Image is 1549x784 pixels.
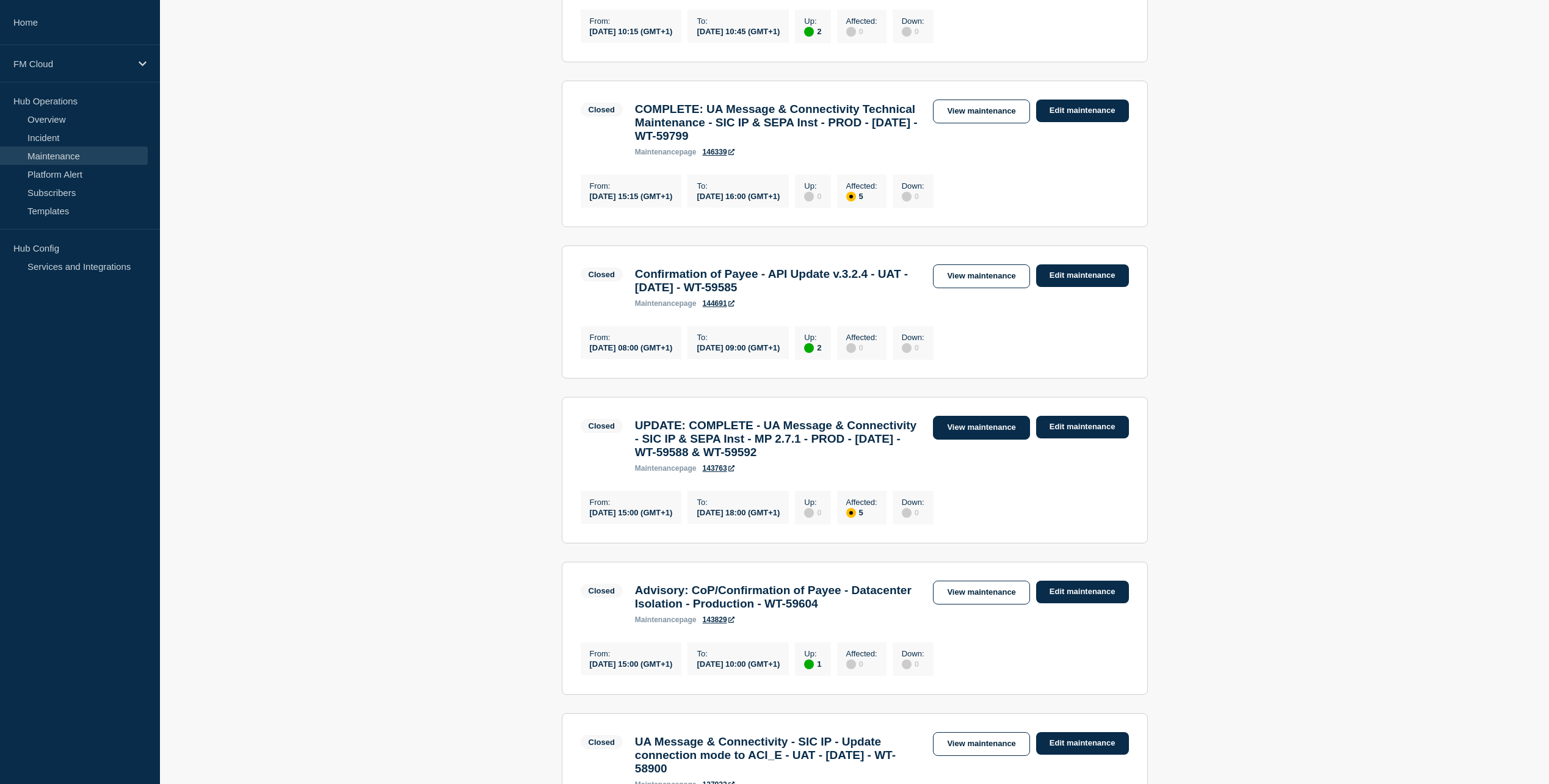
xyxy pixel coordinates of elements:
[804,191,821,201] div: 0
[846,658,877,669] div: 0
[590,16,673,26] p: From :
[902,181,924,191] p: Down :
[804,27,814,37] div: up
[804,181,821,191] p: Up :
[804,333,821,342] p: Up :
[635,464,680,473] span: maintenance
[846,649,877,658] p: Affected :
[902,26,924,37] div: 0
[846,659,856,669] div: disabled
[590,342,673,352] div: [DATE] 08:00 (GMT+1)
[846,507,877,518] div: 5
[933,100,1029,123] a: View maintenance
[902,659,912,669] div: disabled
[846,342,877,353] div: 0
[902,27,912,37] div: disabled
[697,658,780,669] div: [DATE] 10:00 (GMT+1)
[697,507,780,517] div: [DATE] 18:00 (GMT+1)
[697,16,780,26] p: To :
[804,26,821,37] div: 2
[635,148,680,156] span: maintenance
[703,464,735,473] a: 143763
[804,343,814,353] div: up
[902,342,924,353] div: 0
[902,192,912,201] div: disabled
[589,105,615,114] div: Closed
[804,192,814,201] div: disabled
[902,507,924,518] div: 0
[1036,416,1129,438] a: Edit maintenance
[590,26,673,36] div: [DATE] 10:15 (GMT+1)
[13,59,131,69] p: FM Cloud
[902,191,924,201] div: 0
[804,342,821,353] div: 2
[902,16,924,26] p: Down :
[1036,264,1129,287] a: Edit maintenance
[590,498,673,507] p: From :
[635,299,680,308] span: maintenance
[902,508,912,518] div: disabled
[846,191,877,201] div: 5
[933,264,1029,288] a: View maintenance
[703,299,735,308] a: 144691
[589,738,615,747] div: Closed
[846,27,856,37] div: disabled
[590,181,673,191] p: From :
[590,658,673,669] div: [DATE] 15:00 (GMT+1)
[933,732,1029,756] a: View maintenance
[804,16,821,26] p: Up :
[804,658,821,669] div: 1
[1036,732,1129,755] a: Edit maintenance
[635,103,921,143] h3: COMPLETE: UA Message & Connectivity Technical Maintenance - SIC IP & SEPA Inst - PROD - [DATE] - ...
[1036,100,1129,122] a: Edit maintenance
[902,343,912,353] div: disabled
[590,333,673,342] p: From :
[697,333,780,342] p: To :
[635,615,697,624] p: page
[846,26,877,37] div: 0
[804,649,821,658] p: Up :
[697,191,780,201] div: [DATE] 16:00 (GMT+1)
[635,615,680,624] span: maintenance
[902,649,924,658] p: Down :
[697,181,780,191] p: To :
[804,507,821,518] div: 0
[933,416,1029,440] a: View maintenance
[635,299,697,308] p: page
[703,148,735,156] a: 146339
[703,615,735,624] a: 143829
[590,507,673,517] div: [DATE] 15:00 (GMT+1)
[635,584,921,611] h3: Advisory: CoP/Confirmation of Payee - Datacenter Isolation - Production - WT-59604
[902,498,924,507] p: Down :
[846,343,856,353] div: disabled
[846,508,856,518] div: affected
[635,464,697,473] p: page
[846,181,877,191] p: Affected :
[590,649,673,658] p: From :
[697,498,780,507] p: To :
[635,148,697,156] p: page
[1036,581,1129,603] a: Edit maintenance
[635,267,921,294] h3: Confirmation of Payee - API Update v.3.2.4 - UAT - [DATE] - WT-59585
[846,498,877,507] p: Affected :
[589,586,615,595] div: Closed
[697,342,780,352] div: [DATE] 09:00 (GMT+1)
[804,659,814,669] div: up
[933,581,1029,604] a: View maintenance
[697,649,780,658] p: To :
[590,191,673,201] div: [DATE] 15:15 (GMT+1)
[846,192,856,201] div: affected
[846,333,877,342] p: Affected :
[902,333,924,342] p: Down :
[589,270,615,279] div: Closed
[846,16,877,26] p: Affected :
[635,419,921,459] h3: UPDATE: COMPLETE - UA Message & Connectivity - SIC IP & SEPA Inst - MP 2.7.1 - PROD - [DATE] - WT...
[697,26,780,36] div: [DATE] 10:45 (GMT+1)
[804,498,821,507] p: Up :
[635,735,921,775] h3: UA Message & Connectivity - SIC IP - Update connection mode to ACI_E - UAT - [DATE] - WT-58900
[589,421,615,430] div: Closed
[804,508,814,518] div: disabled
[902,658,924,669] div: 0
